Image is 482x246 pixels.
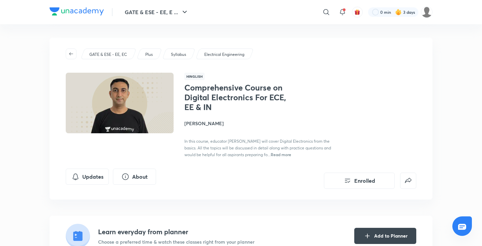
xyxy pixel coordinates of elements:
a: Company Logo [50,7,104,17]
a: Plus [144,51,154,58]
a: GATE & ESE - EE, EC [88,51,128,58]
p: Choose a preferred time & watch these classes right from your planner [98,238,254,245]
a: Syllabus [170,51,187,58]
p: Syllabus [171,51,186,58]
img: Company Logo [50,7,104,15]
h4: [PERSON_NAME] [184,120,335,127]
button: Add to Planner [354,228,416,244]
h1: Comprehensive Course on Digital Electronics For ECE, EE & IN [184,83,295,112]
img: Thumbnail [65,72,175,134]
img: avatar [354,9,360,15]
button: Updates [66,169,109,185]
a: Electrical Engineering [203,51,246,58]
span: Hinglish [184,73,205,80]
h4: Learn everyday from planner [98,227,254,237]
img: Tarun Kumar [421,6,432,18]
img: streak [395,9,402,15]
p: Plus [145,51,153,58]
p: Electrical Engineering [204,51,244,58]
p: GATE & ESE - EE, EC [89,51,127,58]
button: GATE & ESE - EE, E ... [121,5,193,19]
button: avatar [352,7,363,17]
span: In this course, educator [PERSON_NAME] will cover Digital Electronics from the basics. All the to... [184,139,331,157]
span: Read more [271,152,291,157]
button: false [400,173,416,189]
button: Enrolled [324,173,395,189]
button: About [113,169,156,185]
